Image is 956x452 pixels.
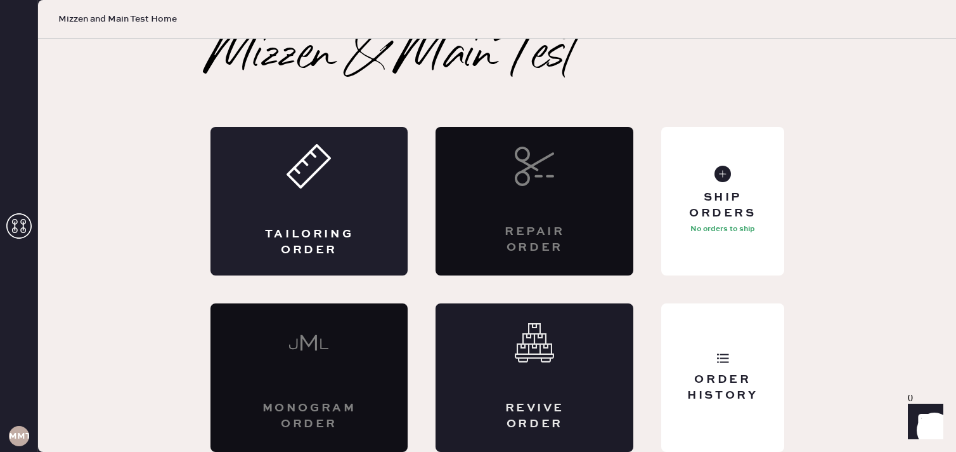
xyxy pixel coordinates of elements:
div: Monogram Order [261,401,358,432]
div: Interested? Contact us at care@hemster.co [436,127,633,276]
div: Interested? Contact us at care@hemster.co [210,303,408,452]
h2: Mizzen & Main Test [210,30,576,81]
iframe: Front Chat [896,395,950,449]
div: Ship Orders [671,190,773,222]
div: Order History [671,372,773,404]
div: Tailoring Order [261,227,358,258]
p: No orders to ship [690,222,755,237]
div: Revive order [486,401,583,432]
div: Repair Order [486,224,583,256]
h3: MMTA [9,432,29,441]
span: Mizzen and Main Test Home [58,13,177,25]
